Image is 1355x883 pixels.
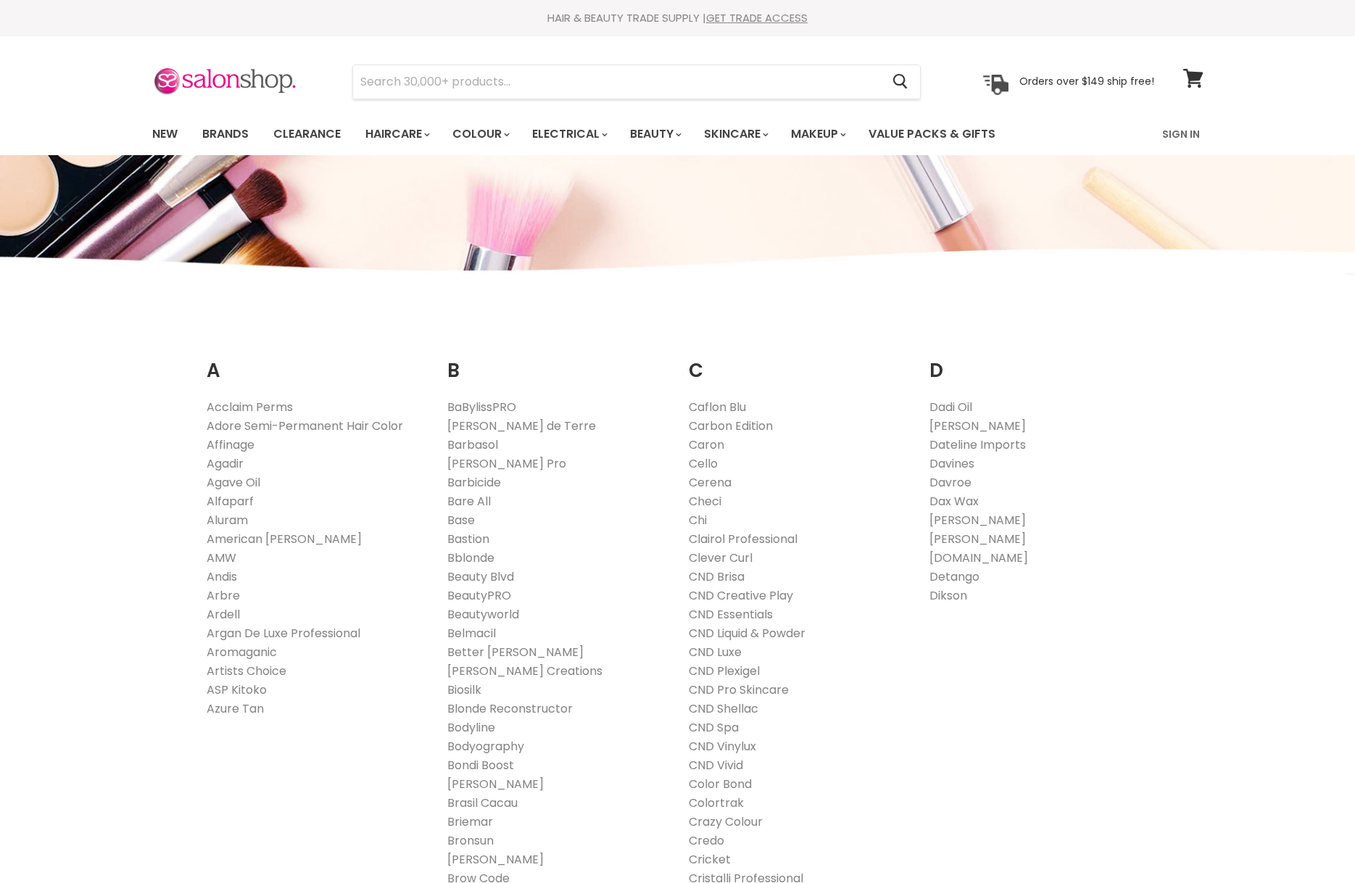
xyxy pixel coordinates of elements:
[447,719,495,736] a: Bodyline
[447,813,493,830] a: Briemar
[191,119,260,149] a: Brands
[447,568,514,585] a: Beauty Blvd
[447,493,491,510] a: Bare All
[689,700,758,717] a: CND Shellac
[207,663,286,679] a: Artists Choice
[689,568,745,585] a: CND Brisa
[207,399,293,415] a: Acclaim Perms
[929,337,1149,386] h2: D
[689,813,763,830] a: Crazy Colour
[689,337,908,386] h2: C
[521,119,616,149] a: Electrical
[207,474,260,491] a: Agave Oil
[689,531,797,547] a: Clairol Professional
[689,644,742,660] a: CND Luxe
[689,795,744,811] a: Colortrak
[1153,119,1209,149] a: Sign In
[929,550,1028,566] a: [DOMAIN_NAME]
[689,493,721,510] a: Checi
[447,663,602,679] a: [PERSON_NAME] Creations
[447,474,501,491] a: Barbicide
[447,512,475,528] a: Base
[689,399,746,415] a: Caflon Blu
[262,119,352,149] a: Clearance
[442,119,518,149] a: Colour
[689,832,724,849] a: Credo
[207,568,237,585] a: Andis
[929,436,1026,453] a: Dateline Imports
[858,119,1006,149] a: Value Packs & Gifts
[689,625,805,642] a: CND Liquid & Powder
[353,65,882,99] input: Search
[689,851,731,868] a: Cricket
[207,455,244,472] a: Agadir
[447,851,544,868] a: [PERSON_NAME]
[929,587,967,604] a: Dikson
[207,700,264,717] a: Azure Tan
[689,550,753,566] a: Clever Curl
[207,531,362,547] a: American [PERSON_NAME]
[929,531,1026,547] a: [PERSON_NAME]
[447,606,519,623] a: Beautyworld
[447,795,518,811] a: Brasil Cacau
[141,119,188,149] a: New
[693,119,777,149] a: Skincare
[689,606,773,623] a: CND Essentials
[447,550,494,566] a: Bblonde
[1019,75,1154,88] p: Orders over $149 ship free!
[207,625,360,642] a: Argan De Luxe Professional
[929,474,971,491] a: Davroe
[207,512,248,528] a: Aluram
[207,606,240,623] a: Ardell
[447,455,566,472] a: [PERSON_NAME] Pro
[689,663,760,679] a: CND Plexigel
[882,65,920,99] button: Search
[447,681,481,698] a: Biosilk
[689,757,743,774] a: CND Vivid
[134,113,1222,155] nav: Main
[689,587,793,604] a: CND Creative Play
[141,113,1080,155] ul: Main menu
[447,418,596,434] a: [PERSON_NAME] de Terre
[689,681,789,698] a: CND Pro Skincare
[447,832,494,849] a: Bronsun
[447,587,511,604] a: BeautyPRO
[689,776,752,792] a: Color Bond
[207,587,240,604] a: Arbre
[447,700,573,717] a: Blonde Reconstructor
[689,418,773,434] a: Carbon Edition
[689,455,718,472] a: Cello
[929,399,972,415] a: Dadi Oil
[447,625,496,642] a: Belmacil
[134,11,1222,25] div: HAIR & BEAUTY TRADE SUPPLY |
[689,474,732,491] a: Cerena
[447,757,514,774] a: Bondi Boost
[207,550,236,566] a: AMW
[447,531,489,547] a: Bastion
[207,493,254,510] a: Alfaparf
[929,493,979,510] a: Dax Wax
[447,776,544,792] a: [PERSON_NAME]
[355,119,439,149] a: Haircare
[447,337,667,386] h2: B
[207,681,267,698] a: ASP Kitoko
[447,399,516,415] a: BaBylissPRO
[780,119,855,149] a: Makeup
[447,644,584,660] a: Better [PERSON_NAME]
[207,418,403,434] a: Adore Semi-Permanent Hair Color
[929,418,1026,434] a: [PERSON_NAME]
[207,436,254,453] a: Affinage
[706,10,808,25] a: GET TRADE ACCESS
[929,455,974,472] a: Davines
[689,436,724,453] a: Caron
[207,337,426,386] h2: A
[619,119,690,149] a: Beauty
[689,719,739,736] a: CND Spa
[352,65,921,99] form: Product
[207,644,277,660] a: Aromaganic
[447,436,498,453] a: Barbasol
[929,568,979,585] a: Detango
[929,512,1026,528] a: [PERSON_NAME]
[689,512,707,528] a: Chi
[447,738,524,755] a: Bodyography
